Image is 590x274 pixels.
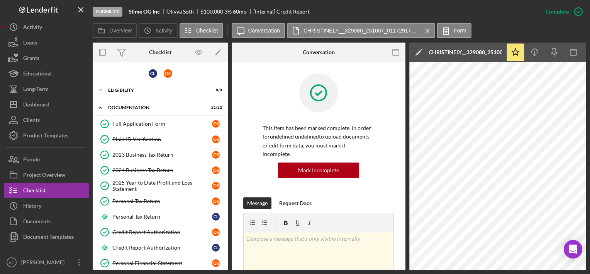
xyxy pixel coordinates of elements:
[23,128,68,145] div: Product Templates
[166,9,200,15] div: Olivya Soth
[4,128,89,143] button: Product Templates
[4,198,89,214] a: History
[149,49,171,55] div: Checklist
[279,197,312,209] div: Request Docs
[23,35,37,52] div: Loans
[97,255,224,271] a: Personal Financial StatementOS
[180,23,223,38] button: Checklist
[429,49,502,55] div: CHRISTINELY__329080_251007_011729173.pdf
[112,180,212,192] div: 2025 Year to Date Profit and Loss Statement
[19,255,70,272] div: [PERSON_NAME]
[538,4,586,19] button: Complete
[4,152,89,167] button: People
[97,147,224,163] a: 2023 Business Tax ReturnOS
[23,214,51,231] div: Documents
[248,27,280,34] label: Conversation
[4,183,89,198] button: Checklist
[108,105,203,110] div: Documentation
[23,229,74,247] div: Document Templates
[303,49,335,55] div: Conversation
[4,19,89,35] a: Activity
[23,97,49,114] div: Dashboard
[212,244,220,252] div: C L
[97,163,224,178] a: 2024 Business Tax ReturnOS
[437,23,471,38] button: Form
[275,197,315,209] button: Request Docs
[97,178,224,194] a: 2025 Year to Date Profit and Loss StatementOS
[208,88,222,92] div: 8 / 8
[232,23,285,38] button: Conversation
[4,214,89,229] a: Documents
[212,151,220,159] div: O S
[233,9,247,15] div: 60 mo
[212,259,220,267] div: O S
[23,81,49,99] div: Long-Term
[4,66,89,81] button: Educational
[112,198,212,204] div: Personal Tax Return
[4,35,89,50] button: Loans
[208,105,222,110] div: 21 / 22
[112,260,212,266] div: Personal Financial Statement
[97,116,224,132] a: Full Application FormOS
[303,27,419,34] label: CHRISTINELY__329080_251007_011729173.pdf
[109,27,132,34] label: Overview
[129,9,160,15] b: Slime OG Inc
[112,121,212,127] div: Full Application Form
[546,4,569,19] div: Complete
[212,182,220,190] div: O S
[23,19,42,37] div: Activity
[454,27,466,34] label: Form
[200,8,223,15] span: $100,000
[263,124,375,159] p: This item has been marked complete. In order for undefined undefined to upload documents or edit ...
[93,23,137,38] button: Overview
[23,66,52,83] div: Educational
[212,166,220,174] div: O S
[112,245,212,251] div: Credit Report Authorization
[196,27,218,34] label: Checklist
[4,50,89,66] button: Grants
[4,81,89,97] button: Long-Term
[97,194,224,209] a: Personal Tax ReturnOS
[93,7,122,17] div: Eligibility
[108,88,203,92] div: Eligibility
[23,167,65,185] div: Project Overview
[278,163,359,178] button: Mark Incomplete
[164,69,172,78] div: O S
[149,69,157,78] div: C L
[4,97,89,112] button: Dashboard
[212,228,220,236] div: O S
[9,260,14,265] text: ET
[23,152,40,169] div: People
[23,50,39,68] div: Grants
[23,112,40,130] div: Clients
[97,132,224,147] a: Plaid ID VerificationOS
[155,27,172,34] label: Activity
[112,229,212,235] div: Credit Report Authorization
[253,9,310,15] div: [Internal] Credit Report
[97,224,224,240] a: Credit Report AuthorizationOS
[23,198,41,216] div: History
[4,255,89,270] button: ET[PERSON_NAME]
[23,183,46,200] div: Checklist
[212,135,220,143] div: O S
[97,240,224,255] a: Credit Report AuthorizationCL
[4,229,89,245] button: Document Templates
[112,214,212,220] div: Personal Tax Return
[4,112,89,128] button: Clients
[287,23,435,38] button: CHRISTINELY__329080_251007_011729173.pdf
[212,213,220,221] div: C L
[247,197,268,209] div: Message
[139,23,177,38] button: Activity
[4,167,89,183] button: Project Overview
[564,240,582,259] div: Open Intercom Messenger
